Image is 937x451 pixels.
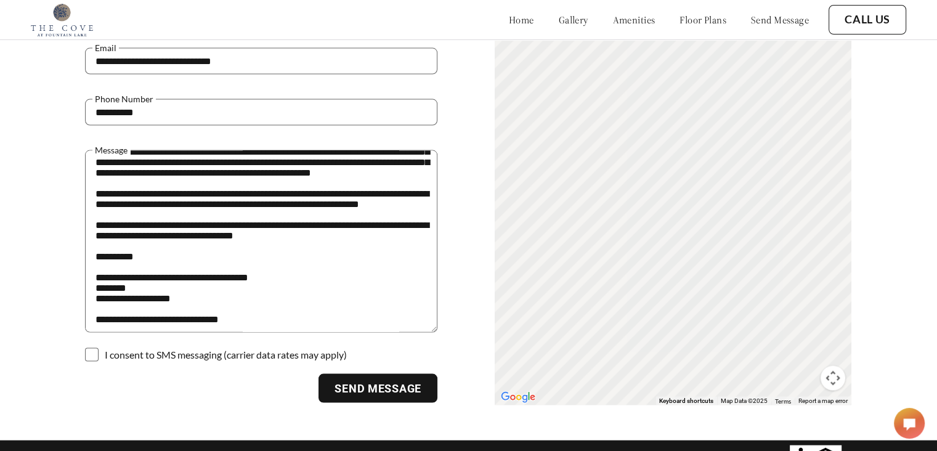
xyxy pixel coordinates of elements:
a: floor plans [679,14,726,26]
a: Open this area in Google Maps (opens a new window) [498,389,538,405]
button: Keyboard shortcuts [659,397,713,405]
button: Map camera controls [821,366,845,391]
a: home [509,14,534,26]
a: amenities [613,14,655,26]
button: Call Us [829,5,906,35]
img: Google [498,389,538,405]
button: Send Message [318,374,437,404]
a: Report a map error [798,397,848,404]
span: Map Data ©2025 [721,397,768,404]
a: Call Us [845,13,890,26]
a: send message [751,14,809,26]
a: gallery [559,14,588,26]
img: cove_at_fountain_lake_logo.png [31,3,93,36]
a: Terms [775,397,791,405]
